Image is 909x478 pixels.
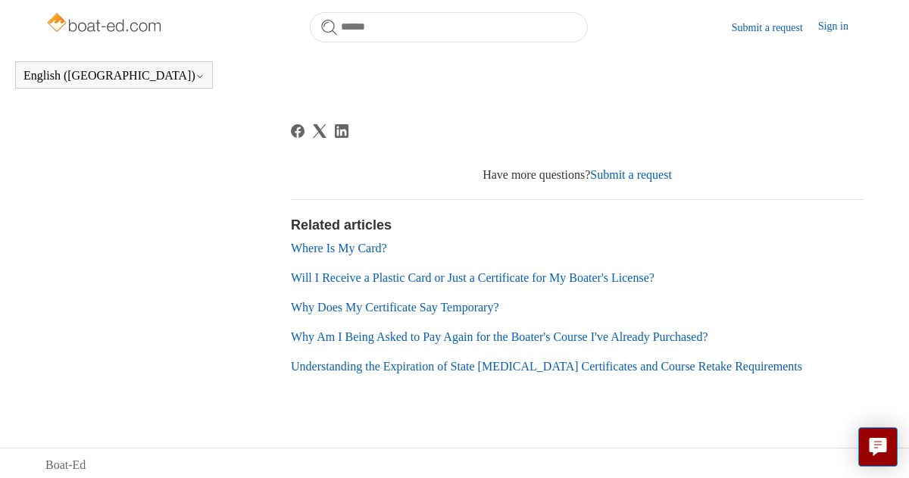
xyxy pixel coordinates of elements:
[291,360,802,373] a: Understanding the Expiration of State [MEDICAL_DATA] Certificates and Course Retake Requirements
[313,124,326,138] svg: Share this page on X Corp
[291,242,387,255] a: Where Is My Card?
[590,168,672,181] a: Submit a request
[291,301,499,314] a: Why Does My Certificate Say Temporary?
[45,9,166,39] img: Boat-Ed Help Center home page
[291,124,305,138] svg: Share this page on Facebook
[335,124,348,138] svg: Share this page on LinkedIn
[732,20,818,36] a: Submit a request
[291,124,305,138] a: Facebook
[23,69,205,83] button: English ([GEOGRAPHIC_DATA])
[291,166,864,184] div: Have more questions?
[291,271,654,284] a: Will I Receive a Plastic Card or Just a Certificate for My Boater's License?
[45,456,86,474] a: Boat-Ed
[313,124,326,138] a: X Corp
[291,215,864,236] h2: Related articles
[818,18,864,36] a: Sign in
[310,12,588,42] input: Search
[858,427,898,467] button: Live chat
[335,124,348,138] a: LinkedIn
[291,330,708,343] a: Why Am I Being Asked to Pay Again for the Boater's Course I've Already Purchased?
